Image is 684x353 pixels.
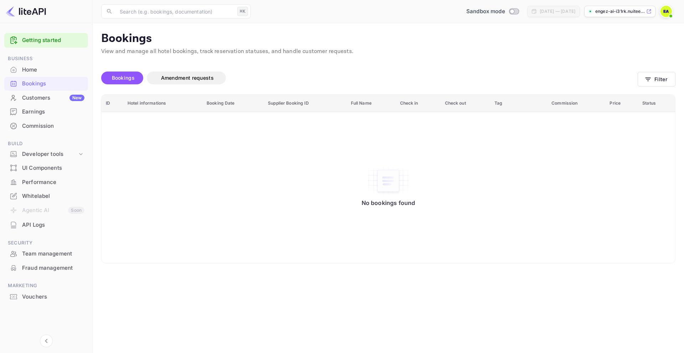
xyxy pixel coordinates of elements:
div: UI Components [22,164,84,172]
th: Price [605,95,638,112]
a: Commission [4,119,88,132]
div: Bookings [4,77,88,91]
a: UI Components [4,161,88,174]
a: CustomersNew [4,91,88,104]
span: Sandbox mode [466,7,505,16]
a: Bookings [4,77,88,90]
span: Marketing [4,282,88,290]
div: Customers [22,94,84,102]
div: CustomersNew [4,91,88,105]
a: Home [4,63,88,76]
span: Bookings [112,75,135,81]
a: API Logs [4,218,88,231]
div: API Logs [4,218,88,232]
div: Team management [22,250,84,258]
span: Business [4,55,88,63]
div: Commission [4,119,88,133]
div: New [69,95,84,101]
a: Fraud management [4,261,88,274]
a: Earnings [4,105,88,118]
th: Booking Date [202,95,264,112]
div: Home [4,63,88,77]
p: No bookings found [362,199,415,206]
button: Filter [638,72,675,86]
span: Build [4,140,88,148]
th: Check out [441,95,491,112]
th: Tag [490,95,547,112]
a: Vouchers [4,290,88,303]
div: account-settings tabs [101,72,638,84]
button: Collapse navigation [40,334,53,347]
div: UI Components [4,161,88,175]
a: Performance [4,175,88,189]
th: Hotel informations [123,95,202,112]
th: ID [102,95,123,112]
div: Switch to Production mode [463,7,522,16]
div: Commission [22,122,84,130]
img: No bookings found [367,166,410,196]
th: Status [638,95,675,112]
input: Search (e.g. bookings, documentation) [115,4,234,19]
table: booking table [102,95,675,263]
div: Developer tools [22,150,77,158]
div: Fraud management [22,264,84,272]
span: Security [4,239,88,247]
img: LiteAPI logo [6,6,46,17]
img: EnGEZ AI [660,6,672,17]
div: Bookings [22,80,84,88]
p: Bookings [101,32,675,46]
span: Amendment requests [161,75,214,81]
th: Full Name [347,95,396,112]
div: Earnings [22,108,84,116]
div: Vouchers [4,290,88,304]
div: Developer tools [4,148,88,160]
p: View and manage all hotel bookings, track reservation statuses, and handle customer requests. [101,47,675,56]
div: Whitelabel [22,192,84,200]
div: Vouchers [22,293,84,301]
div: Team management [4,247,88,261]
p: engez-ai-i31rk.nuitee.... [595,8,645,15]
th: Supplier Booking ID [264,95,346,112]
div: Home [22,66,84,74]
a: Whitelabel [4,189,88,202]
th: Commission [547,95,605,112]
th: Check in [396,95,441,112]
div: Earnings [4,105,88,119]
div: Getting started [4,33,88,48]
div: API Logs [22,221,84,229]
div: ⌘K [237,7,248,16]
a: Team management [4,247,88,260]
div: [DATE] — [DATE] [540,8,575,15]
div: Performance [22,178,84,186]
a: Getting started [22,36,84,44]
